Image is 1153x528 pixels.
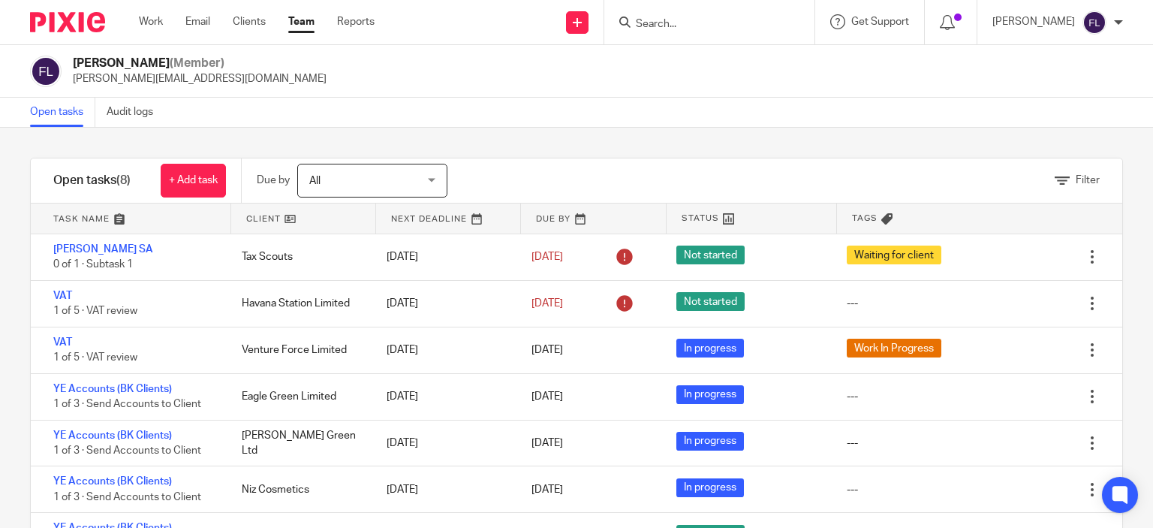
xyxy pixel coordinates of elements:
[53,492,201,502] span: 1 of 3 · Send Accounts to Client
[634,18,769,32] input: Search
[992,14,1075,29] p: [PERSON_NAME]
[288,14,315,29] a: Team
[227,421,372,466] div: [PERSON_NAME] Green Ltd
[257,173,290,188] p: Due by
[847,339,941,358] span: Work In Progress
[227,475,372,505] div: Niz Cosmetics
[531,252,563,262] span: [DATE]
[30,56,62,87] img: svg%3E
[372,382,516,412] div: [DATE]
[531,345,563,355] span: [DATE]
[847,296,858,311] div: ---
[53,244,153,255] a: [PERSON_NAME] SA
[73,71,327,86] p: [PERSON_NAME][EMAIL_ADDRESS][DOMAIN_NAME]
[372,335,516,365] div: [DATE]
[531,484,563,495] span: [DATE]
[676,432,744,451] span: In progress
[107,98,164,127] a: Audit logs
[372,288,516,318] div: [DATE]
[531,391,563,402] span: [DATE]
[676,246,745,264] span: Not started
[227,242,372,272] div: Tax Scouts
[227,335,372,365] div: Venture Force Limited
[185,14,210,29] a: Email
[30,98,95,127] a: Open tasks
[372,475,516,505] div: [DATE]
[233,14,266,29] a: Clients
[227,382,372,412] div: Eagle Green Limited
[53,337,72,348] a: VAT
[53,352,137,363] span: 1 of 5 · VAT review
[531,438,563,448] span: [DATE]
[847,436,858,451] div: ---
[847,389,858,404] div: ---
[1082,11,1106,35] img: svg%3E
[337,14,375,29] a: Reports
[53,430,172,441] a: YE Accounts (BK Clients)
[531,298,563,309] span: [DATE]
[682,212,719,225] span: Status
[53,476,172,487] a: YE Accounts (BK Clients)
[73,56,327,71] h2: [PERSON_NAME]
[53,384,172,394] a: YE Accounts (BK Clients)
[170,57,224,69] span: (Member)
[852,212,878,225] span: Tags
[139,14,163,29] a: Work
[676,385,744,404] span: In progress
[53,399,201,409] span: 1 of 3 · Send Accounts to Client
[851,17,909,27] span: Get Support
[372,242,516,272] div: [DATE]
[676,292,745,311] span: Not started
[30,12,105,32] img: Pixie
[227,288,372,318] div: Havana Station Limited
[372,428,516,458] div: [DATE]
[847,482,858,497] div: ---
[676,478,744,497] span: In progress
[53,260,133,270] span: 0 of 1 · Subtask 1
[53,291,72,301] a: VAT
[309,176,321,186] span: All
[161,164,226,198] a: + Add task
[53,173,131,189] h1: Open tasks
[676,339,744,358] span: In progress
[53,445,201,456] span: 1 of 3 · Send Accounts to Client
[847,246,941,264] span: Waiting for client
[116,174,131,186] span: (8)
[53,306,137,316] span: 1 of 5 · VAT review
[1076,175,1100,186] span: Filter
